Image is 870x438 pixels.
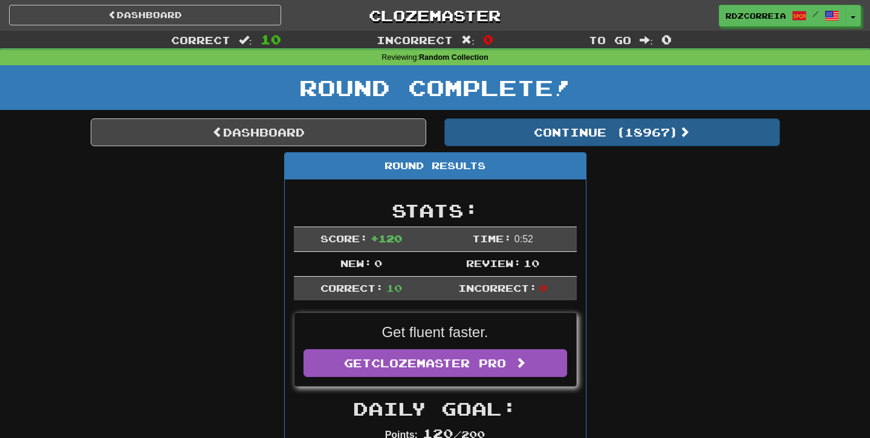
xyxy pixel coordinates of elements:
div: Round Results [285,153,586,179]
span: Correct: [320,282,383,294]
span: / [813,10,819,18]
span: Incorrect: [458,282,537,294]
span: 0 [539,282,547,294]
a: GetClozemaster Pro [304,349,567,377]
span: 10 [524,257,539,269]
button: Continue (18967) [444,118,780,146]
span: Score: [320,233,368,244]
h2: Stats: [294,201,577,221]
strong: Random Collection [419,53,489,62]
a: Dashboard [9,5,281,25]
h1: Round Complete! [4,76,866,100]
a: Dashboard [91,118,426,146]
span: 0 [483,32,493,47]
span: New: [340,257,372,269]
span: Incorrect [377,34,453,46]
span: 0 : 52 [515,234,533,244]
span: 0 [374,257,382,269]
span: : [461,35,475,45]
span: Review: [466,257,521,269]
span: Time: [472,233,511,244]
span: : [239,35,252,45]
span: To go [589,34,631,46]
a: Clozemaster [299,5,571,26]
span: 10 [261,32,281,47]
span: 10 [386,282,402,294]
span: 0 [661,32,672,47]
span: rdzcorreia [726,10,786,21]
span: : [640,35,653,45]
h2: Daily Goal: [294,399,577,419]
p: Get fluent faster. [304,322,567,343]
span: + 120 [371,233,402,244]
span: Correct [171,34,230,46]
span: Clozemaster Pro [371,356,506,370]
a: rdzcorreia / [719,5,846,27]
